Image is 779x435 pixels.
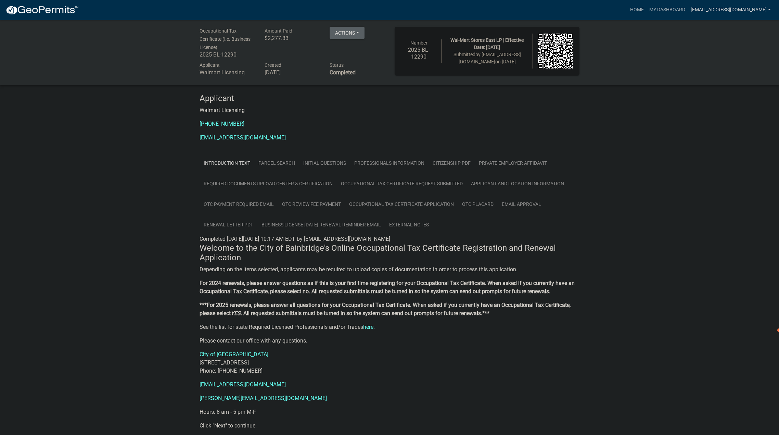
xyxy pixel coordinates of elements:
[498,194,545,215] a: Email Approval
[241,310,489,316] strong: . All requested submittals must be turned in so the system can send out prompts for future renewa...
[200,173,337,194] a: Required Documents Upload Center & Certification
[200,395,327,401] a: [PERSON_NAME][EMAIL_ADDRESS][DOMAIN_NAME]
[350,153,429,174] a: Professionals Information
[200,51,254,58] h6: 2025-BL-12290
[410,40,427,46] span: Number
[200,422,579,430] p: Click "Next" to continue.
[200,69,254,76] h6: Walmart Licensing
[200,265,579,274] p: Depending on the items selected, applicants may be required to upload copies of documentation in ...
[475,153,551,174] a: Private Employer Affidavit
[647,3,688,16] a: My Dashboard
[265,28,292,34] span: Amount Paid
[257,214,385,235] a: Business License [DATE] Renewal Reminder Email
[458,194,498,215] a: OTC Placard
[200,94,579,103] h4: Applicant
[200,236,390,242] span: Completed [DATE][DATE] 10:17 AM EDT by [EMAIL_ADDRESS][DOMAIN_NAME]
[265,69,319,76] h6: [DATE]
[688,3,774,16] a: [EMAIL_ADDRESS][DOMAIN_NAME]
[200,243,579,263] h4: Welcome to the City of Bainbridge's Online Occupational Tax Certificate Registration and Renewal ...
[337,173,467,194] a: Occupational Tax Certificate Request Submitted
[330,27,365,39] button: Actions
[627,3,647,16] a: Home
[200,194,278,215] a: OTC Payment Required Email
[200,381,286,388] a: [EMAIL_ADDRESS][DOMAIN_NAME]
[200,280,575,295] strong: For 2024 renewals, please answer questions as if this is your first time registering for your Occ...
[200,62,220,68] span: Applicant
[200,337,579,345] p: Please contact our office with any questions.
[299,153,350,174] a: Initial Questions
[200,121,244,127] a: [PHONE_NUMBER]
[200,408,579,416] p: Hours: 8 am - 5 pm M-F
[345,194,458,215] a: Occupational Tax Certificate Application
[363,324,373,330] a: here
[200,153,254,174] a: Introduction Text
[200,214,257,235] a: Renewal Letter PDF
[467,173,568,194] a: Applicant and Location Information
[330,69,356,76] strong: Completed
[200,323,579,331] p: See the list for state Required Licensed Professionals and/or Trades .
[538,34,573,69] img: QR code
[459,52,521,64] span: by [EMAIL_ADDRESS][DOMAIN_NAME]
[200,351,268,358] a: City of [GEOGRAPHIC_DATA]
[454,52,521,64] span: Submitted on [DATE]
[330,62,344,68] span: Status
[265,35,319,41] h6: $2,277.33
[231,310,241,316] strong: YES
[265,62,281,68] span: Created
[200,134,286,141] a: [EMAIL_ADDRESS][DOMAIN_NAME]
[401,47,436,60] h6: 2025-BL-12290
[450,37,524,50] span: Wal-Mart Stores East LP | Effective Date: [DATE]
[200,302,571,316] strong: ***For 2025 renewals, please answer all questions for your Occupational Tax Certificate. When ask...
[278,194,345,215] a: OTC Review Fee Payment
[200,350,579,375] p: [STREET_ADDRESS] Phone: [PHONE_NUMBER]
[385,214,433,235] a: External Notes
[254,153,299,174] a: Parcel search
[200,106,579,114] p: Walmart Licensing
[429,153,475,174] a: Citizenship PDF
[200,28,251,50] span: Occupational Tax Certificate (i.e. Business License)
